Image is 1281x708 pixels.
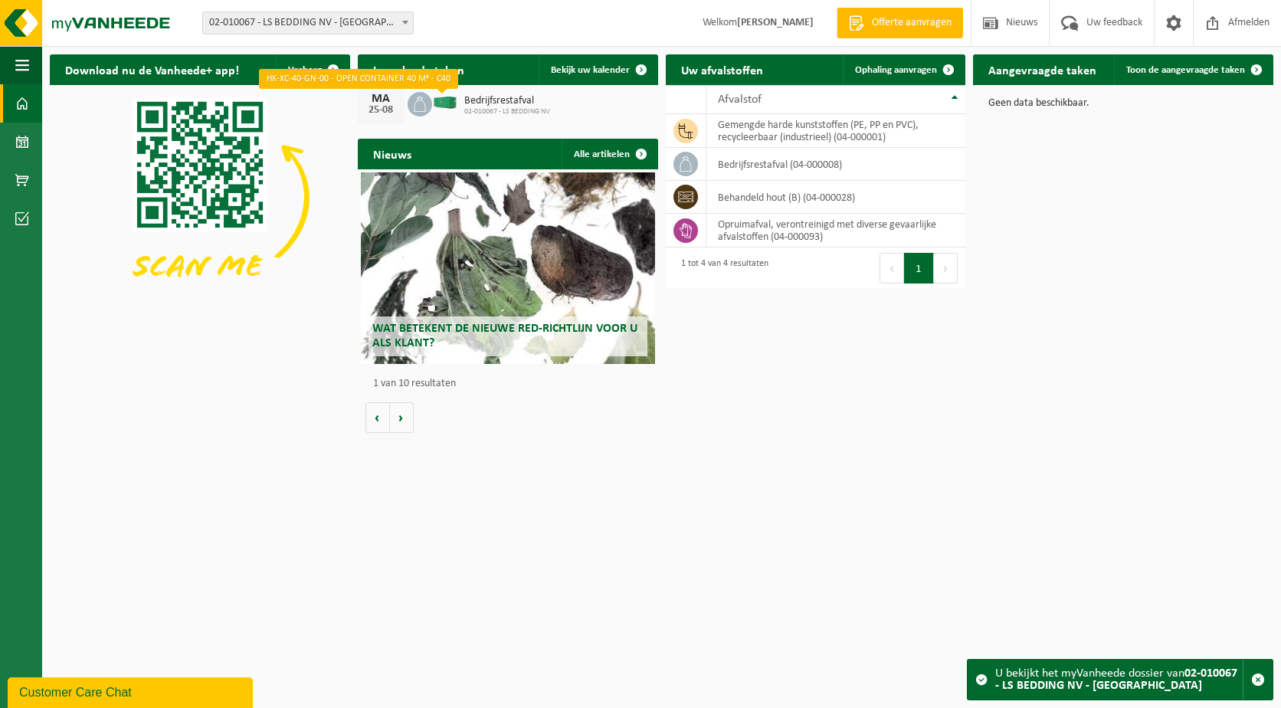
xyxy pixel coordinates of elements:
[673,251,768,285] div: 1 tot 4 van 4 resultaten
[973,54,1112,84] h2: Aangevraagde taken
[880,253,904,284] button: Previous
[837,8,963,38] a: Offerte aanvragen
[718,93,762,106] span: Afvalstof
[365,402,390,433] button: Vorige
[539,54,657,85] a: Bekijk uw kalender
[988,98,1258,109] p: Geen data beschikbaar.
[373,379,650,389] p: 1 van 10 resultaten
[706,114,966,148] td: gemengde harde kunststoffen (PE, PP en PVC), recycleerbaar (industrieel) (04-000001)
[868,15,955,31] span: Offerte aanvragen
[358,54,480,84] h2: Ingeplande taken
[666,54,778,84] h2: Uw afvalstoffen
[562,139,657,169] a: Alle artikelen
[365,93,396,105] div: MA
[390,402,414,433] button: Volgende
[904,253,934,284] button: 1
[551,65,630,75] span: Bekijk uw kalender
[365,105,396,116] div: 25-08
[995,667,1237,692] strong: 02-010067 - LS BEDDING NV - [GEOGRAPHIC_DATA]
[706,214,966,247] td: opruimafval, verontreinigd met diverse gevaarlijke afvalstoffen (04-000093)
[464,95,550,107] span: Bedrijfsrestafval
[855,65,937,75] span: Ophaling aanvragen
[372,323,637,349] span: Wat betekent de nieuwe RED-richtlijn voor u als klant?
[706,148,966,181] td: bedrijfsrestafval (04-000008)
[737,17,814,28] strong: [PERSON_NAME]
[1126,65,1245,75] span: Toon de aangevraagde taken
[50,54,254,84] h2: Download nu de Vanheede+ app!
[288,65,322,75] span: Verberg
[464,107,550,116] span: 02-010067 - LS BEDDING NV
[276,54,349,85] button: Verberg
[706,181,966,214] td: behandeld hout (B) (04-000028)
[995,660,1243,700] div: U bekijkt het myVanheede dossier van
[843,54,964,85] a: Ophaling aanvragen
[1114,54,1272,85] a: Toon de aangevraagde taken
[8,674,256,708] iframe: chat widget
[358,139,427,169] h2: Nieuws
[934,253,958,284] button: Next
[203,12,413,34] span: 02-010067 - LS BEDDING NV - HARELBEKE
[50,85,350,310] img: Download de VHEPlus App
[361,172,655,364] a: Wat betekent de nieuwe RED-richtlijn voor u als klant?
[432,96,458,110] img: HK-XC-40-GN-00
[202,11,414,34] span: 02-010067 - LS BEDDING NV - HARELBEKE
